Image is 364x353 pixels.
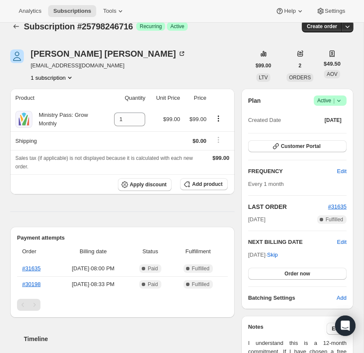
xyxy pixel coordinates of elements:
[259,75,268,81] span: LTV
[59,247,127,256] span: Billing date
[267,251,278,259] span: Skip
[180,178,227,190] button: Add product
[140,23,162,30] span: Recurring
[324,60,341,68] span: $49.50
[10,49,24,63] span: Demond Davis
[248,140,347,152] button: Customer Portal
[248,96,261,105] h2: Plan
[10,131,105,150] th: Shipping
[192,181,222,188] span: Add product
[174,247,223,256] span: Fulfillment
[148,281,158,288] span: Paid
[289,75,311,81] span: ORDERS
[270,5,309,17] button: Help
[24,335,235,343] h2: Timeline
[284,8,295,14] span: Help
[327,71,337,77] span: AOV
[248,203,328,211] h2: LAST ORDER
[255,62,271,69] span: $99.00
[248,181,284,187] span: Every 1 month
[307,23,337,30] span: Create order
[31,73,74,82] button: Product actions
[148,89,183,107] th: Unit Price
[163,116,180,122] span: $99.00
[53,8,91,14] span: Subscriptions
[10,20,22,32] button: Subscriptions
[250,60,276,72] button: $99.00
[319,114,347,126] button: [DATE]
[17,242,57,261] th: Order
[130,181,167,188] span: Apply discount
[248,294,337,302] h6: Batching Settings
[22,265,40,272] a: #31635
[192,265,209,272] span: Fulfilled
[103,8,116,14] span: Tools
[59,264,127,273] span: [DATE] · 08:00 PM
[337,238,347,246] button: Edit
[311,5,350,17] button: Settings
[15,155,193,170] span: Sales tax (if applicable) is not displayed because it is calculated with each new order.
[192,138,206,144] span: $0.00
[15,111,32,128] img: product img
[248,252,278,258] span: [DATE] ·
[19,8,41,14] span: Analytics
[248,238,337,246] h2: NEXT BILLING DATE
[337,167,347,176] span: Edit
[284,270,310,277] span: Order now
[17,234,228,242] h2: Payment attempts
[317,96,343,105] span: Active
[332,165,352,178] button: Edit
[248,268,347,280] button: Order now
[14,5,46,17] button: Analytics
[332,325,341,332] span: Edit
[183,89,209,107] th: Price
[248,323,327,335] h3: Notes
[118,178,172,191] button: Apply discount
[262,248,283,262] button: Skip
[324,117,341,124] span: [DATE]
[170,23,184,30] span: Active
[302,20,342,32] button: Create order
[293,60,307,72] button: 2
[105,89,148,107] th: Quantity
[212,114,225,123] button: Product actions
[148,265,158,272] span: Paid
[328,203,347,211] button: #31635
[192,281,209,288] span: Fulfilled
[24,22,133,31] span: Subscription #25798246716
[298,62,301,69] span: 2
[212,155,229,161] span: $99.00
[22,281,40,287] a: #30198
[48,5,96,17] button: Subscriptions
[333,97,335,104] span: |
[39,121,57,127] small: Monthly
[59,280,127,289] span: [DATE] · 08:33 PM
[332,291,352,305] button: Add
[10,89,105,107] th: Product
[327,323,347,335] button: Edit
[98,5,130,17] button: Tools
[31,49,186,58] div: [PERSON_NAME] [PERSON_NAME]
[132,247,168,256] span: Status
[248,116,281,124] span: Created Date
[325,8,345,14] span: Settings
[248,215,266,224] span: [DATE]
[326,216,343,223] span: Fulfilled
[248,167,337,176] h2: FREQUENCY
[189,116,206,122] span: $99.00
[328,203,347,210] a: #31635
[32,111,88,128] div: Ministry Pass: Grow
[335,315,355,336] div: Open Intercom Messenger
[281,143,321,150] span: Customer Portal
[337,294,347,302] span: Add
[212,135,225,145] button: Shipping actions
[17,299,228,311] nav: Pagination
[31,61,186,70] span: [EMAIL_ADDRESS][DOMAIN_NAME]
